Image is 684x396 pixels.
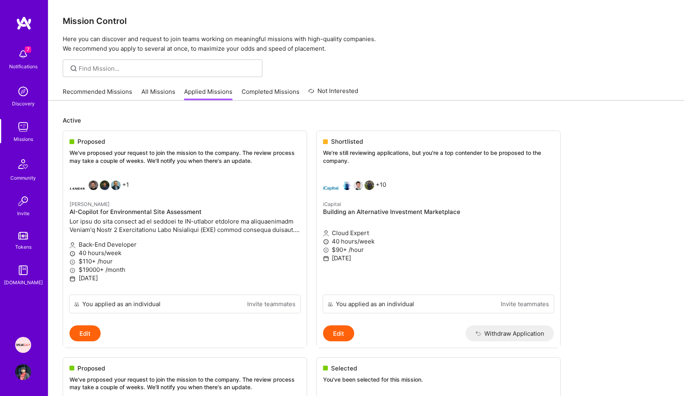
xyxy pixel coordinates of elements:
[15,193,31,209] img: Invite
[69,276,75,282] i: icon Calendar
[69,325,101,341] button: Edit
[69,249,300,257] p: 40 hours/week
[89,180,98,190] img: Berkan Hiziroglu
[4,278,43,287] div: [DOMAIN_NAME]
[14,154,33,174] img: Community
[323,180,339,196] img: iCapital company logo
[69,180,129,196] div: +1
[69,201,110,207] small: [PERSON_NAME]
[15,337,31,353] img: Speakeasy: Software Engineer to help Customers write custom functions
[18,232,28,240] img: tokens
[63,16,670,26] h3: Mission Control
[69,242,75,248] i: icon Applicant
[14,135,33,143] div: Missions
[15,243,32,251] div: Tokens
[317,174,560,295] a: iCapital company logoNick KammerdienerBen LiangAdam Mostafa+10iCapitalBuilding an Alternative Inv...
[323,255,329,261] i: icon Calendar
[336,300,414,308] div: You applied as an individual
[16,16,32,30] img: logo
[15,46,31,62] img: bell
[15,364,31,380] img: User Avatar
[69,376,300,391] p: We've proposed your request to join the mission to the company. The review process may take a cou...
[63,116,670,125] p: Active
[82,300,161,308] div: You applied as an individual
[25,46,31,53] span: 7
[15,119,31,135] img: teamwork
[77,364,105,372] span: Proposed
[79,64,256,73] input: Find Mission...
[466,325,554,341] button: Withdraw Application
[69,251,75,257] i: icon Clock
[10,174,36,182] div: Community
[77,137,105,146] span: Proposed
[111,180,121,190] img: Marcin Wylot
[9,62,38,71] div: Notifications
[69,180,85,196] img: Langan company logo
[15,83,31,99] img: discovery
[69,259,75,265] i: icon MoneyGray
[331,137,363,146] span: Shortlisted
[323,230,329,236] i: icon Applicant
[323,246,554,254] p: $90+ /hour
[13,337,33,353] a: Speakeasy: Software Engineer to help Customers write custom functions
[12,99,35,108] div: Discovery
[69,274,300,282] p: [DATE]
[100,180,109,190] img: Nhan Tran
[69,240,300,249] p: Back-End Developer
[323,201,341,207] small: iCapital
[69,217,300,234] p: Lor ipsu do sita consect ad el seddoei te IN-utlabor etdolore ma aliquaenimadm Veniam'q Nostr 2 E...
[342,180,352,190] img: Nick Kammerdiener
[63,174,307,295] a: Langan company logoBerkan HizirogluNhan TranMarcin Wylot+1[PERSON_NAME]AI-Copilot for Environment...
[323,237,554,246] p: 40 hours/week
[353,180,363,190] img: Ben Liang
[323,239,329,245] i: icon Clock
[69,149,300,164] p: We've proposed your request to join the mission to the company. The review process may take a cou...
[323,229,554,237] p: Cloud Expert
[247,300,295,308] a: Invite teammates
[69,267,75,273] i: icon MoneyGray
[323,254,554,262] p: [DATE]
[323,325,354,341] button: Edit
[69,208,300,216] h4: AI-Copilot for Environmental Site Assessment
[365,180,374,190] img: Adam Mostafa
[501,300,549,308] a: Invite teammates
[323,208,554,216] h4: Building an Alternative Investment Marketplace
[184,87,232,101] a: Applied Missions
[69,265,300,274] p: $19000+ /month
[323,149,554,164] p: We’re still reviewing applications, but you're a top contender to be proposed to the company.
[308,86,358,101] a: Not Interested
[17,209,30,218] div: Invite
[63,34,670,53] p: Here you can discover and request to join teams working on meaningful missions with high-quality ...
[323,180,386,196] div: +10
[69,257,300,265] p: $110+ /hour
[242,87,299,101] a: Completed Missions
[141,87,175,101] a: All Missions
[323,247,329,253] i: icon MoneyGray
[15,262,31,278] img: guide book
[63,87,132,101] a: Recommended Missions
[13,364,33,380] a: User Avatar
[69,64,78,73] i: icon SearchGrey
